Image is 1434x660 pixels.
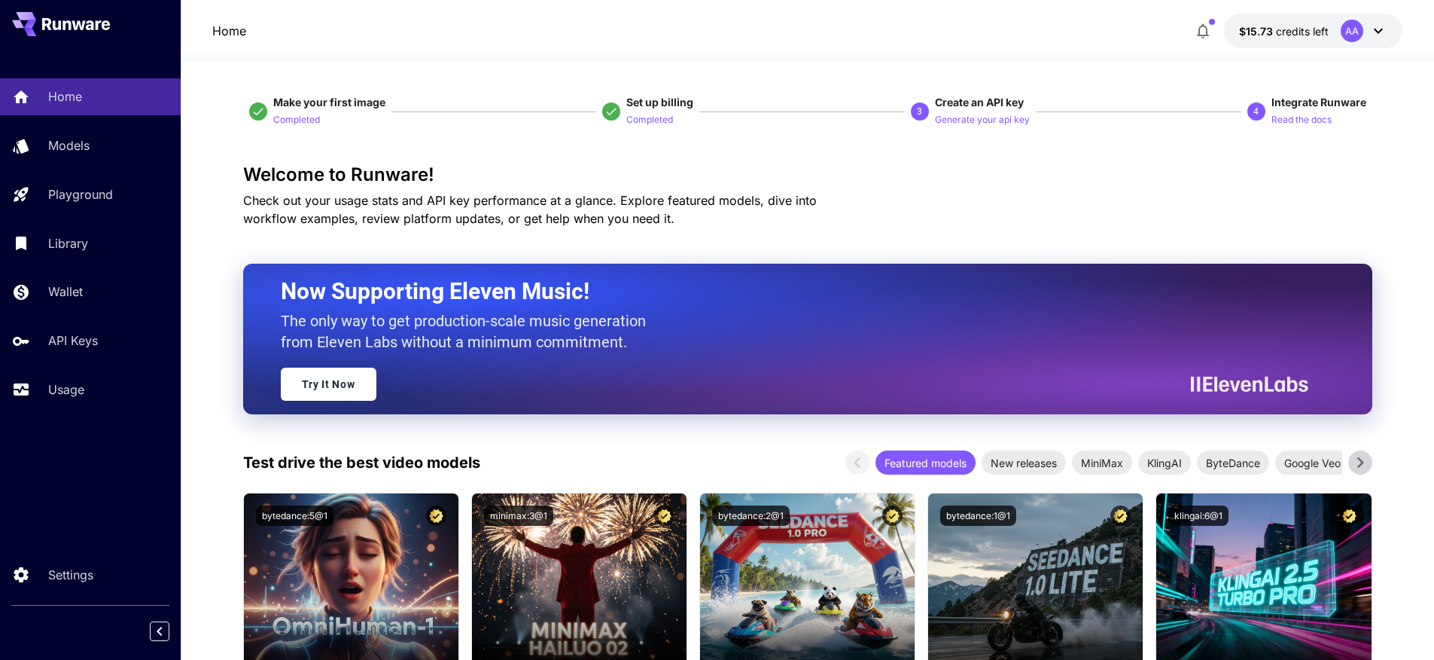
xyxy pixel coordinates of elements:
button: Generate your api key [935,110,1030,128]
span: New releases [982,455,1066,471]
div: Google Veo [1275,451,1350,475]
p: Models [48,136,90,154]
button: klingai:6@1 [1168,506,1228,526]
span: ByteDance [1197,455,1269,471]
div: MiniMax [1072,451,1132,475]
p: Completed [273,113,320,127]
p: Test drive the best video models [243,451,480,474]
span: Check out your usage stats and API key performance at a glance. Explore featured models, dive int... [243,193,817,226]
button: Certified Model – Vetted for best performance and includes a commercial license. [1339,506,1359,526]
div: Featured models [875,451,976,475]
p: Wallet [48,283,83,301]
span: KlingAI [1138,455,1191,471]
button: Certified Model – Vetted for best performance and includes a commercial license. [654,506,674,526]
nav: breadcrumb [212,22,246,40]
span: Create an API key [935,96,1024,108]
p: The only way to get production-scale music generation from Eleven Labs without a minimum commitment. [281,310,657,353]
button: bytedance:2@1 [712,506,790,526]
span: Google Veo [1275,455,1350,471]
p: Completed [626,113,673,127]
div: KlingAI [1138,451,1191,475]
p: 4 [1253,105,1259,118]
p: 3 [917,105,922,118]
p: Playground [48,185,113,203]
button: minimax:3@1 [484,506,553,526]
a: Home [212,22,246,40]
p: Library [48,234,88,252]
div: New releases [982,451,1066,475]
div: $15.7252 [1239,23,1329,39]
button: Read the docs [1271,110,1332,128]
p: Read the docs [1271,113,1332,127]
p: Usage [48,380,84,399]
div: AA [1341,20,1363,42]
button: Collapse sidebar [150,622,169,641]
span: Set up billing [626,96,693,108]
div: ByteDance [1197,451,1269,475]
h3: Welcome to Runware! [243,164,1372,185]
button: $15.7252AA [1224,14,1402,48]
span: $15.73 [1239,25,1276,38]
p: API Keys [48,332,98,350]
span: Featured models [875,455,976,471]
button: Completed [626,110,673,128]
span: Make your first image [273,96,385,108]
span: MiniMax [1072,455,1132,471]
span: Integrate Runware [1271,96,1366,108]
p: Settings [48,566,93,584]
button: Certified Model – Vetted for best performance and includes a commercial license. [882,506,903,526]
button: Certified Model – Vetted for best performance and includes a commercial license. [1110,506,1131,526]
a: Try It Now [281,368,376,401]
button: Completed [273,110,320,128]
button: Certified Model – Vetted for best performance and includes a commercial license. [426,506,446,526]
span: credits left [1276,25,1329,38]
div: Collapse sidebar [161,618,181,645]
button: bytedance:5@1 [256,506,333,526]
p: Home [48,87,82,105]
p: Generate your api key [935,113,1030,127]
button: bytedance:1@1 [940,506,1016,526]
h2: Now Supporting Eleven Music! [281,277,1297,306]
